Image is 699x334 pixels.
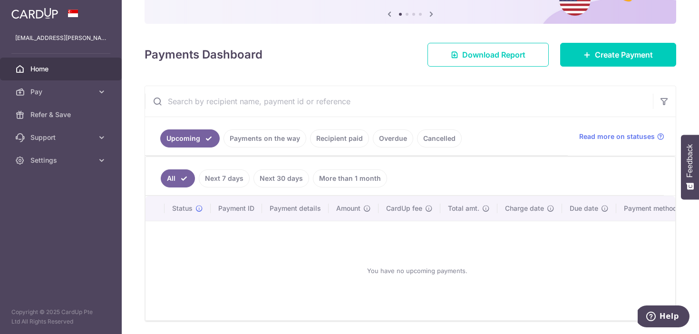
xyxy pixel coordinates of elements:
[427,43,549,67] a: Download Report
[172,204,193,213] span: Status
[373,129,413,147] a: Overdue
[145,86,653,117] input: Search by recipient name, payment id or reference
[223,129,306,147] a: Payments on the way
[262,196,329,221] th: Payment details
[579,132,655,141] span: Read more on statuses
[638,305,689,329] iframe: Opens a widget where you can find more information
[211,196,262,221] th: Payment ID
[560,43,676,67] a: Create Payment
[145,46,262,63] h4: Payments Dashboard
[30,64,93,74] span: Home
[336,204,360,213] span: Amount
[199,169,250,187] a: Next 7 days
[579,132,664,141] a: Read more on statuses
[386,204,422,213] span: CardUp fee
[417,129,462,147] a: Cancelled
[505,204,544,213] span: Charge date
[681,135,699,199] button: Feedback - Show survey
[11,8,58,19] img: CardUp
[161,169,195,187] a: All
[157,229,677,313] div: You have no upcoming payments.
[313,169,387,187] a: More than 1 month
[462,49,525,60] span: Download Report
[310,129,369,147] a: Recipient paid
[30,156,93,165] span: Settings
[616,196,689,221] th: Payment method
[160,129,220,147] a: Upcoming
[30,87,93,97] span: Pay
[30,110,93,119] span: Refer & Save
[686,144,694,177] span: Feedback
[595,49,653,60] span: Create Payment
[570,204,598,213] span: Due date
[253,169,309,187] a: Next 30 days
[15,33,107,43] p: [EMAIL_ADDRESS][PERSON_NAME][DOMAIN_NAME]
[448,204,479,213] span: Total amt.
[30,133,93,142] span: Support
